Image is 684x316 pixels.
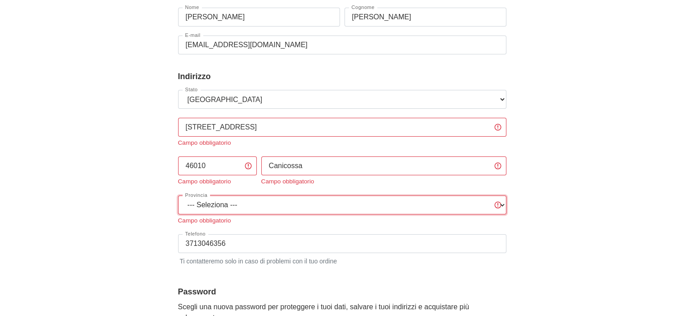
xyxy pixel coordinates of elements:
input: Cognome [344,8,506,27]
label: E-mail [183,33,203,38]
legend: Password [178,286,506,298]
input: Telefono [178,234,506,253]
label: Stato [183,87,201,92]
input: CAP [178,156,257,175]
div: Campo obbligatorio [178,177,257,186]
input: Indirizzo [178,118,506,137]
div: Campo obbligatorio [261,177,506,186]
label: Cognome [349,5,377,10]
small: Ti contatteremo solo in caso di problemi con il tuo ordine [178,255,506,266]
div: Campo obbligatorio [178,138,506,147]
input: E-mail [178,36,506,54]
legend: Indirizzo [178,71,506,83]
label: Nome [183,5,202,10]
input: Nome [178,8,340,27]
input: Città [261,156,506,175]
label: Provincia [183,193,210,198]
div: Campo obbligatorio [178,216,506,225]
label: Telefono [183,231,209,236]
